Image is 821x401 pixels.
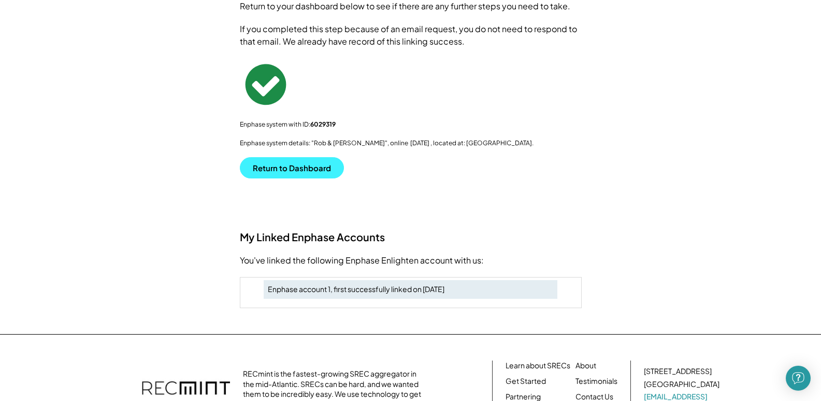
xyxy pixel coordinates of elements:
a: Get Started [506,376,546,386]
div: Enphase system details: "Rob & [PERSON_NAME]", online [DATE] , located at: [GEOGRAPHIC_DATA]. [240,139,582,147]
div: Enphase account 1, first successfully linked on [DATE] [268,284,553,295]
div: You've linked the following Enphase Enlighten account with us: [240,254,582,267]
div: Open Intercom Messenger [786,366,811,391]
a: About [575,361,596,371]
button: Return to Dashboard [240,157,344,178]
a: Learn about SRECs [506,361,570,371]
div: [GEOGRAPHIC_DATA] [644,379,719,390]
strong: 6029319 [310,120,336,128]
div: Enphase system with ID: [240,120,582,129]
h3: My Linked Enphase Accounts [240,230,582,244]
div: [STREET_ADDRESS] [644,366,712,377]
a: Testimonials [575,376,617,386]
div: If you completed this step because of an email request, you do not need to respond to that email.... [240,23,582,48]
